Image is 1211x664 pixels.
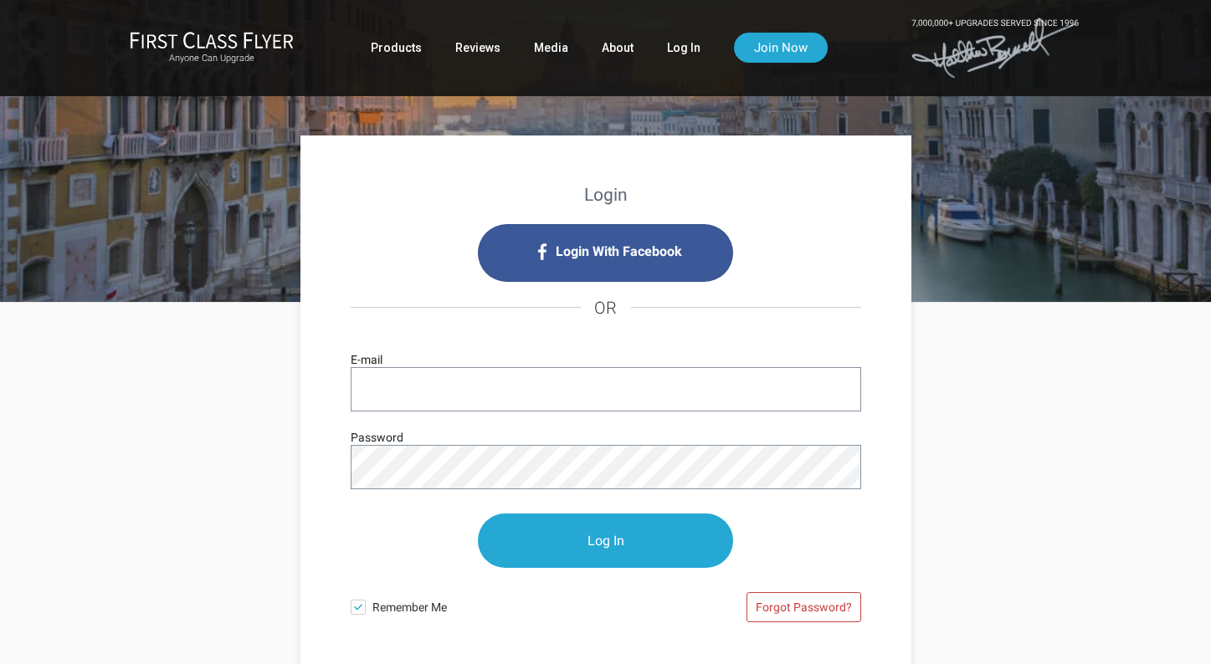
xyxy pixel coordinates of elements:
h4: OR [351,282,861,334]
a: Join Now [734,33,828,63]
a: First Class FlyerAnyone Can Upgrade [130,31,294,64]
label: Password [351,428,403,447]
i: Login with Facebook [478,224,733,282]
input: Log In [478,513,733,568]
img: First Class Flyer [130,31,294,49]
a: About [602,33,634,63]
a: Media [534,33,568,63]
a: Reviews [455,33,500,63]
a: Log In [667,33,700,63]
a: Products [371,33,422,63]
span: Login With Facebook [556,238,682,265]
strong: Login [584,185,628,205]
span: Remember Me [372,591,606,616]
small: Anyone Can Upgrade [130,53,294,64]
label: E-mail [351,350,382,369]
a: Forgot Password? [747,592,861,622]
